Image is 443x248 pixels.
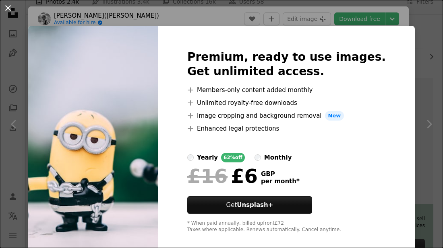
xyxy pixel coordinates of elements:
[237,201,273,209] strong: Unsplash+
[264,153,292,162] div: monthly
[187,50,386,79] h2: Premium, ready to use images. Get unlimited access.
[187,196,312,214] button: GetUnsplash+
[187,220,386,233] div: * When paid annually, billed upfront £72 Taxes where applicable. Renews automatically. Cancel any...
[187,85,386,95] li: Members-only content added monthly
[187,98,386,108] li: Unlimited royalty-free downloads
[255,154,261,161] input: monthly
[187,166,258,187] div: £6
[221,153,245,162] div: 62% off
[261,170,300,178] span: GBP
[187,111,386,121] li: Image cropping and background removal
[187,154,194,161] input: yearly62%off
[325,111,344,121] span: New
[187,124,386,133] li: Enhanced legal protections
[261,178,300,185] span: per month *
[187,166,228,187] span: £16
[197,153,218,162] div: yearly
